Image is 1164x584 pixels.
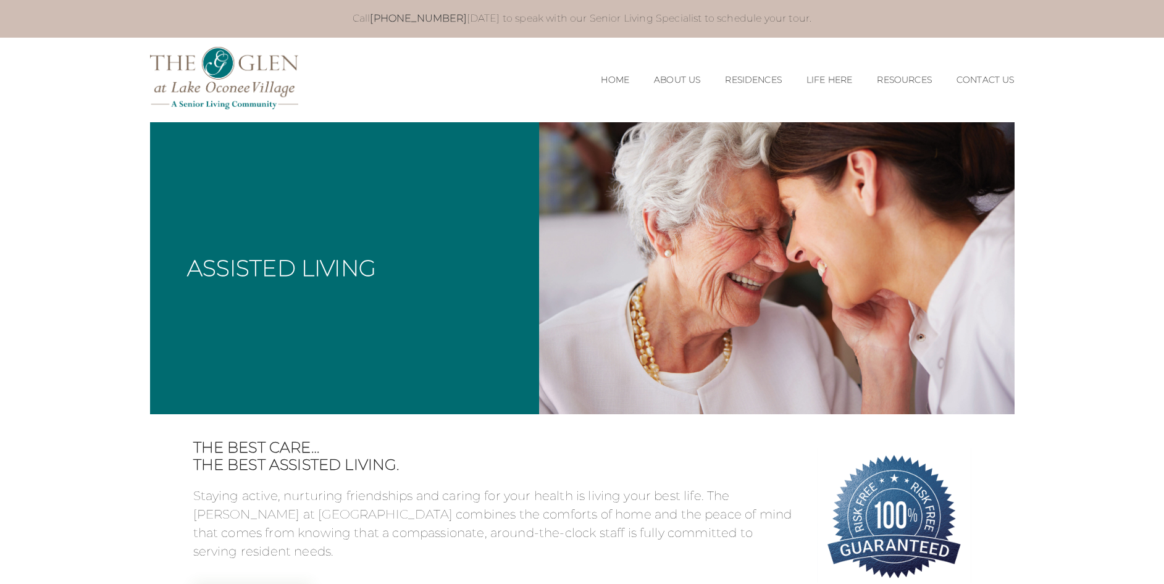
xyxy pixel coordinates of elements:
[370,12,466,24] a: [PHONE_NUMBER]
[193,439,798,457] span: The best care…
[654,75,700,85] a: About Us
[187,257,376,279] h1: Assisted Living
[193,456,798,474] span: The Best Assisted Living.
[877,75,931,85] a: Resources
[957,75,1015,85] a: Contact Us
[806,75,852,85] a: Life Here
[162,12,1002,25] p: Call [DATE] to speak with our Senior Living Specialist to schedule your tour.
[601,75,629,85] a: Home
[193,486,798,561] p: Staying active, nurturing friendships and caring for your health is living your best life. The [P...
[150,47,298,109] img: The Glen Lake Oconee Home
[725,75,782,85] a: Residences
